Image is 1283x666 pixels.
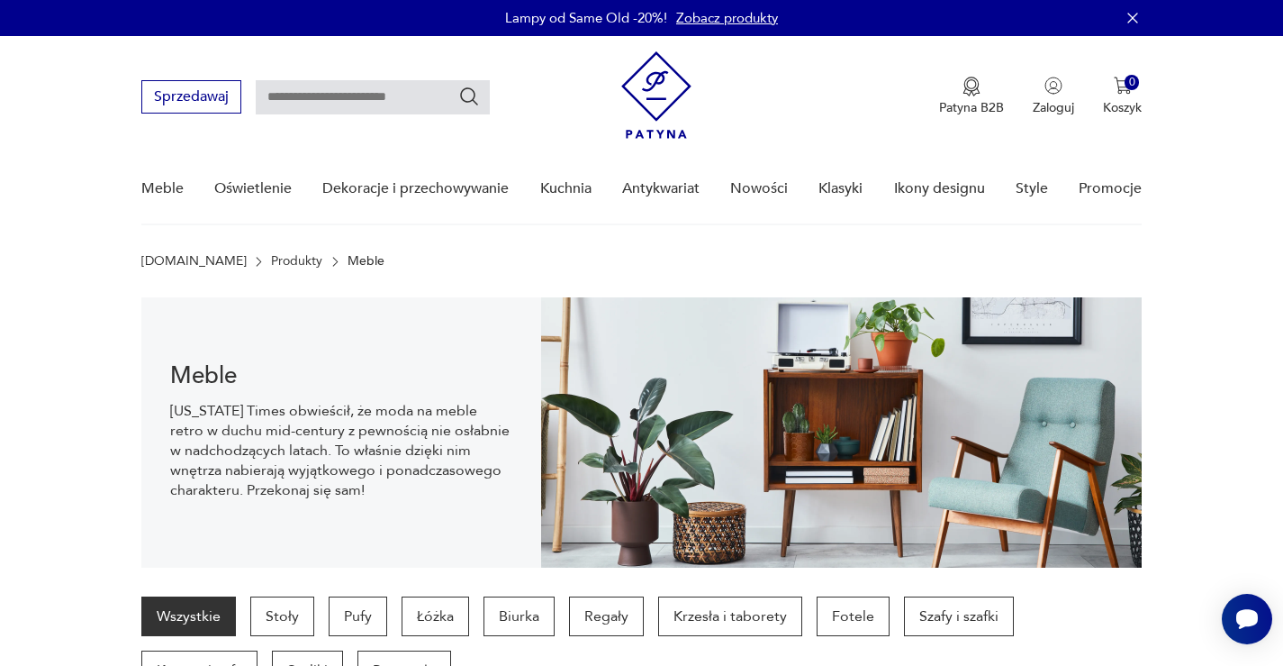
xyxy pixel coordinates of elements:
a: Style [1016,154,1048,224]
p: Lampy od Same Old -20%! [505,9,667,27]
p: Koszyk [1103,99,1142,116]
a: Meble [141,154,184,224]
a: Promocje [1079,154,1142,224]
img: Ikona koszyka [1114,77,1132,95]
a: Regały [569,597,644,636]
a: Sprzedawaj [141,92,241,105]
a: Zobacz produkty [676,9,778,27]
a: Oświetlenie [214,154,292,224]
p: Zaloguj [1033,99,1074,116]
p: Patyna B2B [939,99,1004,116]
button: Sprzedawaj [141,80,241,114]
a: Ikony designu [894,154,985,224]
img: Ikona medalu [962,77,980,96]
a: Kuchnia [540,154,592,224]
a: Wszystkie [141,597,236,636]
a: Dekoracje i przechowywanie [322,154,509,224]
p: [US_STATE] Times obwieścił, że moda na meble retro w duchu mid-century z pewnością nie osłabnie w... [170,401,513,500]
a: Krzesła i taborety [658,597,802,636]
a: Ikona medaluPatyna B2B [939,77,1004,116]
a: Biurka [483,597,555,636]
p: Meble [348,254,384,269]
button: Szukaj [458,86,480,107]
button: 0Koszyk [1103,77,1142,116]
a: Pufy [329,597,387,636]
a: Stoły [250,597,314,636]
div: 0 [1125,75,1140,90]
a: Klasyki [818,154,863,224]
a: [DOMAIN_NAME] [141,254,247,269]
img: Patyna - sklep z meblami i dekoracjami vintage [621,51,691,139]
img: Meble [541,297,1142,568]
button: Patyna B2B [939,77,1004,116]
img: Ikonka użytkownika [1044,77,1062,95]
iframe: Smartsupp widget button [1222,594,1272,644]
a: Nowości [730,154,788,224]
a: Antykwariat [622,154,700,224]
a: Szafy i szafki [904,597,1014,636]
a: Łóżka [402,597,469,636]
button: Zaloguj [1033,77,1074,116]
a: Produkty [271,254,322,269]
a: Fotele [817,597,890,636]
h1: Meble [170,365,513,387]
